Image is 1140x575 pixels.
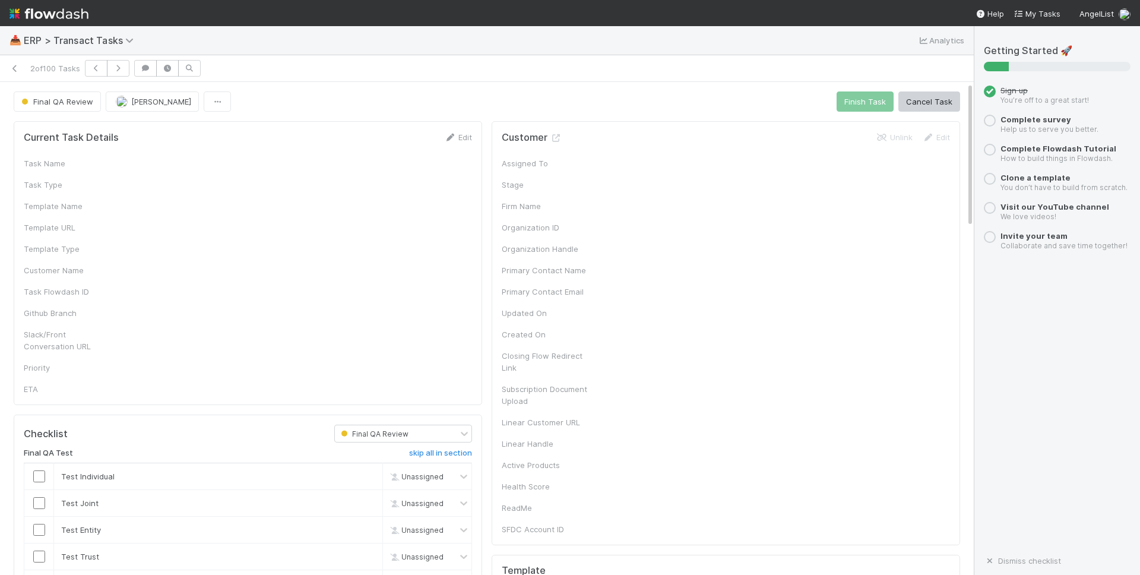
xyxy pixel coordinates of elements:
span: [PERSON_NAME] [131,97,191,106]
div: Closing Flow Redirect Link [502,350,591,374]
a: My Tasks [1014,8,1060,20]
span: 2 of 100 Tasks [30,62,80,74]
a: Visit our YouTube channel [1000,202,1109,211]
div: Github Branch [24,307,113,319]
a: Complete Flowdash Tutorial [1000,144,1116,153]
a: Invite your team [1000,231,1068,241]
div: Help [976,8,1004,20]
span: My Tasks [1014,9,1060,18]
div: Organization Handle [502,243,591,255]
span: Unassigned [387,472,444,481]
div: Customer Name [24,264,113,276]
small: Help us to serve you better. [1000,125,1098,134]
div: Task Flowdash ID [24,286,113,298]
a: Edit [444,132,472,142]
a: Clone a template [1000,173,1071,182]
div: Assigned To [502,157,591,169]
span: Unassigned [387,499,444,508]
small: You don’t have to build from scratch. [1000,183,1128,192]
h5: Getting Started 🚀 [984,45,1130,57]
a: skip all in section [409,448,472,463]
button: [PERSON_NAME] [106,91,199,112]
div: Linear Handle [502,438,591,450]
span: Test Joint [61,498,99,508]
h5: Checklist [24,428,68,440]
div: Stage [502,179,591,191]
small: We love videos! [1000,212,1056,221]
button: Final QA Review [14,91,101,112]
small: You’re off to a great start! [1000,96,1089,105]
img: logo-inverted-e16ddd16eac7371096b0.svg [9,4,88,24]
div: Primary Contact Email [502,286,591,298]
div: Template Name [24,200,113,212]
div: Task Name [24,157,113,169]
div: ReadMe [502,502,591,514]
a: Dismiss checklist [984,556,1061,565]
div: Firm Name [502,200,591,212]
h6: Final QA Test [24,448,73,458]
div: Priority [24,362,113,374]
button: Finish Task [837,91,894,112]
div: Primary Contact Name [502,264,591,276]
div: Template URL [24,222,113,233]
div: ETA [24,383,113,395]
div: Template Type [24,243,113,255]
span: AngelList [1079,9,1114,18]
span: Unassigned [387,526,444,535]
a: Edit [922,132,950,142]
div: Organization ID [502,222,591,233]
h6: skip all in section [409,448,472,458]
span: Sign up [1000,86,1028,95]
div: SFDC Account ID [502,523,591,535]
div: Task Type [24,179,113,191]
span: Final QA Review [19,97,93,106]
span: Test Trust [61,552,99,561]
a: Analytics [917,33,964,48]
h5: Customer [502,132,562,144]
img: avatar_11833ecc-818b-4748-aee0-9d6cf8466369.png [1119,8,1130,20]
small: Collaborate and save time together! [1000,241,1128,250]
span: 📥 [9,35,21,45]
div: Created On [502,328,591,340]
div: Linear Customer URL [502,416,591,428]
div: Health Score [502,481,591,492]
div: Updated On [502,307,591,319]
span: Test Individual [61,472,115,481]
a: Unlink [876,132,913,142]
h5: Current Task Details [24,132,119,144]
img: avatar_11833ecc-818b-4748-aee0-9d6cf8466369.png [116,96,128,108]
div: Active Products [502,459,591,471]
span: ERP > Transact Tasks [24,34,140,46]
span: Test Entity [61,525,101,535]
span: Final QA Review [338,429,408,438]
small: How to build things in Flowdash. [1000,154,1113,163]
button: Cancel Task [898,91,960,112]
span: Unassigned [387,552,444,561]
div: Slack/Front Conversation URL [24,328,113,352]
div: Subscription Document Upload [502,383,591,407]
a: Complete survey [1000,115,1071,124]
